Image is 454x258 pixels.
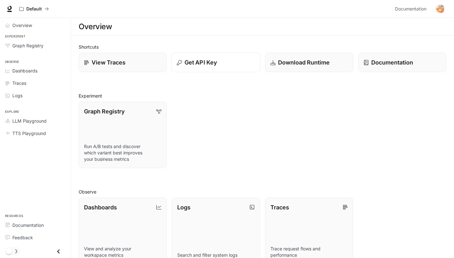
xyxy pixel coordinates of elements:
[84,203,117,212] p: Dashboards
[185,58,217,67] p: Get API Key
[3,220,68,231] a: Documentation
[92,58,126,67] p: View Traces
[12,92,23,99] span: Logs
[12,118,47,124] span: LLM Playground
[79,44,446,50] h2: Shortcuts
[12,80,26,86] span: Traces
[436,4,444,13] img: User avatar
[12,130,46,137] span: TTS Playground
[51,245,66,258] button: Close drawer
[12,234,33,241] span: Feedback
[3,78,68,89] a: Traces
[3,20,68,31] a: Overview
[79,188,446,195] h2: Observe
[79,102,167,168] a: Graph RegistryRun A/B tests and discover which variant best improves your business metrics
[79,20,112,33] h1: Overview
[6,248,12,255] span: Dark mode toggle
[12,222,44,228] span: Documentation
[3,128,68,139] a: TTS Playground
[79,53,167,72] a: View Traces
[79,92,446,99] h2: Experiment
[358,53,446,72] a: Documentation
[12,67,37,74] span: Dashboards
[3,90,68,101] a: Logs
[12,22,32,29] span: Overview
[84,107,125,116] p: Graph Registry
[12,42,43,49] span: Graph Registry
[172,53,261,72] button: Get API Key
[3,65,68,76] a: Dashboards
[278,58,330,67] p: Download Runtime
[270,203,289,212] p: Traces
[26,6,42,12] p: Default
[3,40,68,51] a: Graph Registry
[395,5,426,13] span: Documentation
[84,143,161,162] p: Run A/B tests and discover which variant best improves your business metrics
[392,3,431,15] a: Documentation
[434,3,446,15] button: User avatar
[16,3,52,15] button: All workspaces
[371,58,413,67] p: Documentation
[177,203,191,212] p: Logs
[3,232,68,243] a: Feedback
[265,53,353,72] a: Download Runtime
[3,115,68,126] a: LLM Playground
